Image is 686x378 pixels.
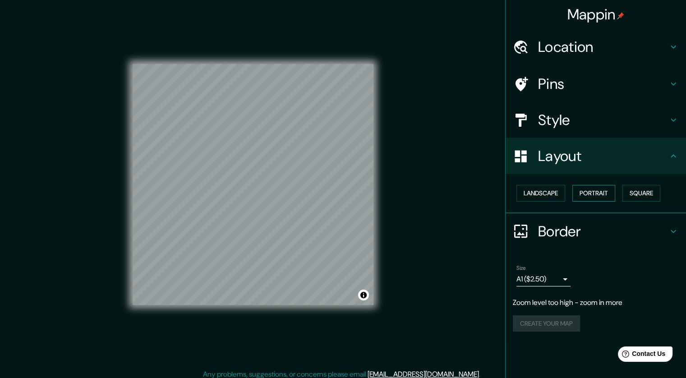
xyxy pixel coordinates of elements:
button: Square [622,185,660,202]
h4: Layout [538,147,668,165]
div: Border [506,213,686,249]
img: pin-icon.png [617,12,624,19]
h4: Mappin [567,5,625,23]
div: Pins [506,66,686,102]
iframe: Help widget launcher [606,343,676,368]
label: Size [516,264,526,272]
div: Location [506,29,686,65]
div: Layout [506,138,686,174]
h4: Location [538,38,668,56]
div: A1 ($2.50) [516,272,571,286]
h4: Border [538,222,668,240]
button: Portrait [572,185,615,202]
p: Zoom level too high - zoom in more [513,297,679,308]
button: Landscape [516,185,565,202]
canvas: Map [133,64,373,305]
div: Style [506,102,686,138]
button: Toggle attribution [358,290,369,300]
h4: Pins [538,75,668,93]
h4: Style [538,111,668,129]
